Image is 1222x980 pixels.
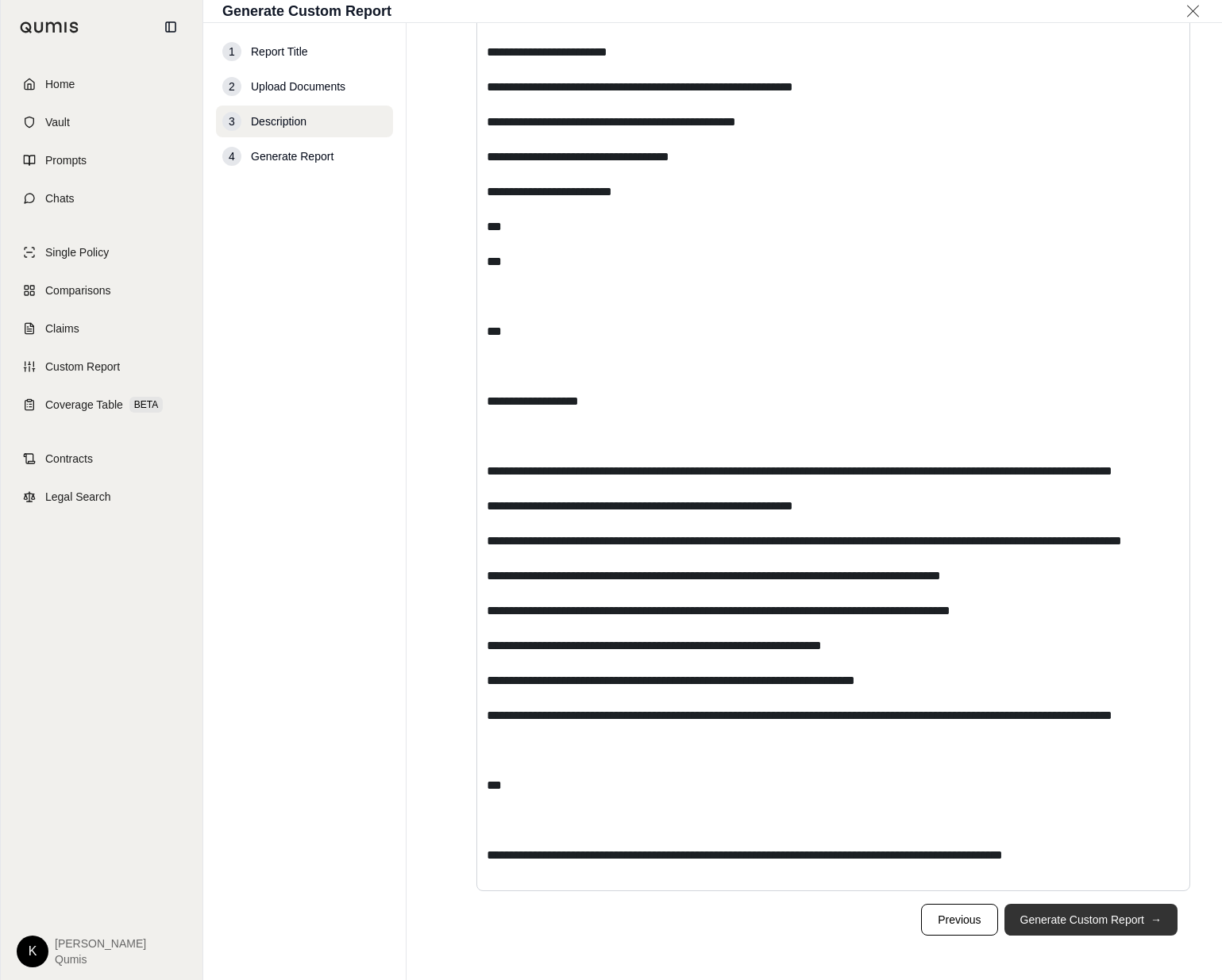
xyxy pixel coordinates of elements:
span: Report Title [251,44,308,60]
div: 1 [222,42,241,61]
span: Chats [45,190,75,206]
a: Prompts [10,143,193,178]
a: Vault [10,105,193,140]
span: Coverage Table [45,397,123,413]
span: Custom Report [45,359,120,375]
img: Qumis Logo [20,21,79,33]
a: Comparisons [10,273,193,308]
a: Home [10,67,193,102]
span: Comparisons [45,282,110,298]
button: Generate Custom Report→ [1004,904,1178,936]
a: Custom Report [10,349,193,384]
span: Upload Documents [251,79,345,94]
span: Generate Report [251,148,333,164]
span: Claims [45,321,79,336]
div: K [17,936,48,967]
span: → [1151,912,1162,928]
a: Legal Search [10,479,193,514]
div: 3 [222,112,241,131]
a: Chats [10,181,193,216]
a: Claims [10,311,193,346]
button: Previous [921,904,997,936]
span: Legal Search [45,489,111,505]
span: Prompts [45,152,87,168]
div: 4 [222,147,241,166]
button: Collapse sidebar [158,14,183,40]
span: Contracts [45,451,93,467]
span: Description [251,113,306,129]
span: Vault [45,114,70,130]
span: [PERSON_NAME] [55,936,146,951]
span: BETA [129,397,163,413]
span: Single Policy [45,244,109,260]
a: Single Policy [10,235,193,270]
a: Coverage TableBETA [10,387,193,422]
a: Contracts [10,441,193,476]
span: Qumis [55,951,146,967]
div: 2 [222,77,241,96]
span: Home [45,76,75,92]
